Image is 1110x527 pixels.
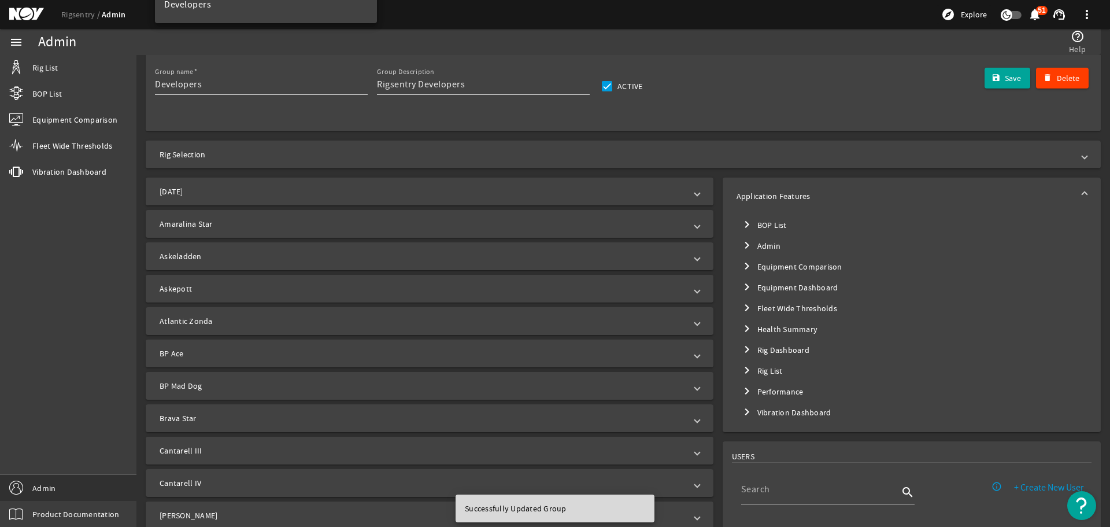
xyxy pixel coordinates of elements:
mat-tree-node: Equipment Comparison [737,256,1087,277]
span: Explore [961,9,987,20]
mat-tree-node: Rig Dashboard [737,340,1087,360]
mat-expansion-panel-header: [DATE] [146,178,713,205]
label: Active [615,80,643,92]
mat-expansion-panel-header: Application Features [723,178,1101,215]
mat-icon: help_outline [1071,30,1085,43]
mat-icon: chevron_right [740,405,754,419]
button: Open Resource Center [1067,491,1096,520]
span: Save [1005,72,1021,84]
mat-panel-title: Brava Star [160,412,686,424]
mat-icon: support_agent [1052,8,1066,21]
span: Fleet Wide Thresholds [32,140,112,152]
mat-panel-title: BP Mad Dog [160,380,686,392]
mat-icon: chevron_right [740,238,754,252]
mat-label: Group Description [377,68,434,76]
a: Rigsentry [61,9,102,20]
button: Toggle BOP List [737,215,757,235]
mat-expansion-panel-header: BP Ace [146,340,713,367]
mat-expansion-panel-header: Rig Selection [146,141,1101,168]
button: Toggle Admin [737,235,757,256]
span: Product Documentation [32,508,119,520]
span: Rig List [32,62,58,73]
mat-icon: chevron_right [740,342,754,356]
mat-panel-title: [PERSON_NAME] [160,510,686,521]
mat-icon: notifications [1028,8,1042,21]
mat-expansion-panel-header: Atlantic Zonda [146,307,713,335]
button: Toggle Rig Dashboard [737,340,757,360]
mat-expansion-panel-header: Askepott [146,275,713,303]
div: Successfully Updated Group [456,495,650,522]
mat-expansion-panel-header: Cantarell IV [146,469,713,497]
span: Vibration Dashboard [32,166,106,178]
mat-tree-node: Equipment Dashboard [737,277,1087,298]
span: BOP List [32,88,62,99]
button: more_vert [1073,1,1101,28]
mat-icon: vibration [9,165,23,179]
button: Toggle Vibration Dashboard [737,402,757,423]
mat-expansion-panel-header: Amaralina Star [146,210,713,238]
button: Toggle Equipment Comparison [737,256,757,277]
span: Delete [1057,72,1079,84]
button: + Create New User [1005,477,1093,498]
input: Search [741,482,898,496]
mat-panel-title: Askeladden [160,250,686,262]
span: Help [1069,43,1086,55]
button: Save [985,68,1031,89]
mat-tree-node: Performance [737,381,1087,402]
mat-panel-title: Application Features [737,190,1073,202]
button: Delete [1036,68,1089,89]
mat-icon: info_outline [991,481,1002,492]
button: Toggle Equipment Dashboard [737,277,757,298]
mat-tree-node: Health Summary [737,319,1087,340]
span: + Create New User [1014,482,1084,493]
mat-panel-title: Amaralina Star [160,218,686,230]
mat-panel-title: Cantarell III [160,445,686,456]
mat-expansion-panel-header: Cantarell III [146,437,713,465]
button: 51 [1028,9,1041,21]
a: Admin [102,9,125,20]
mat-icon: chevron_right [740,363,754,377]
mat-icon: explore [941,8,955,21]
mat-icon: menu [9,35,23,49]
button: Toggle Performance [737,381,757,402]
span: Equipment Comparison [32,114,117,126]
mat-tree-node: Vibration Dashboard [737,402,1087,423]
mat-expansion-panel-header: Brava Star [146,404,713,432]
button: Toggle Health Summary [737,319,757,340]
mat-icon: chevron_right [740,384,754,398]
mat-expansion-panel-header: BP Mad Dog [146,372,713,400]
mat-tree-node: Admin [737,235,1087,256]
mat-icon: chevron_right [740,218,754,231]
mat-icon: chevron_right [740,280,754,294]
mat-icon: chevron_right [740,259,754,273]
mat-panel-title: Cantarell IV [160,477,686,489]
div: Admin [38,36,76,48]
span: Admin [32,482,55,494]
button: Explore [937,5,991,24]
button: Toggle Rig List [737,360,757,381]
mat-panel-title: [DATE] [160,186,686,197]
mat-panel-title: Rig Selection [160,149,1073,160]
mat-icon: chevron_right [740,322,754,336]
mat-panel-title: Askepott [160,283,686,294]
mat-panel-title: Atlantic Zonda [160,315,686,327]
mat-icon: chevron_right [740,301,754,315]
mat-label: Group name [155,68,194,76]
span: USERS [732,451,754,462]
mat-tree-node: BOP List [737,215,1087,235]
div: Application Features [723,215,1101,432]
mat-tree-node: Fleet Wide Thresholds [737,298,1087,319]
i: search [901,485,915,499]
mat-tree-node: Rig List [737,360,1087,381]
mat-panel-title: BP Ace [160,348,686,359]
mat-expansion-panel-header: Askeladden [146,242,713,270]
button: Toggle Fleet Wide Thresholds [737,298,757,319]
